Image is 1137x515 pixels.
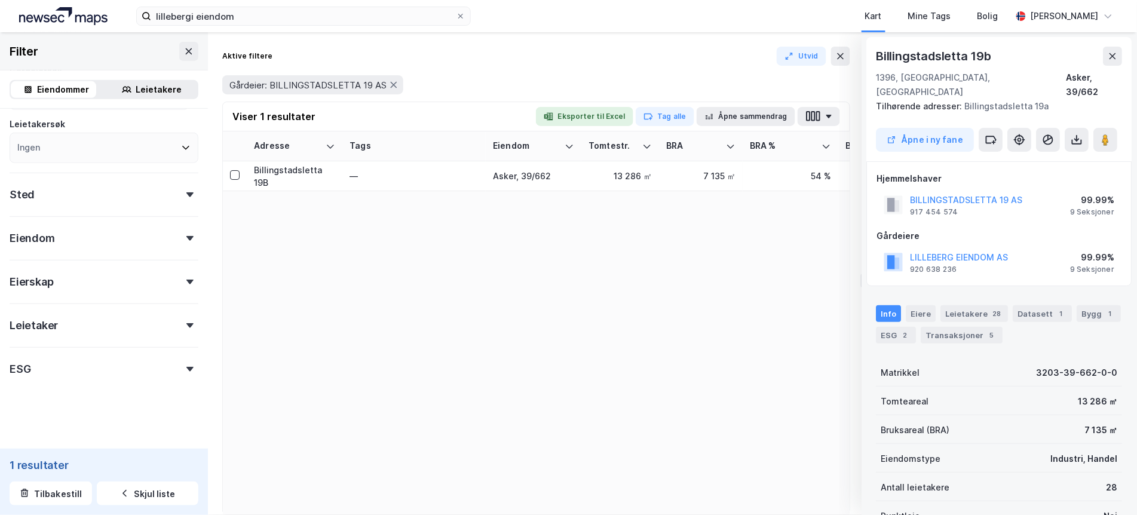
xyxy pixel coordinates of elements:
div: 1 [1056,308,1068,320]
div: 5 [986,329,998,341]
div: 99.99% [1071,250,1115,265]
div: ESG [876,327,917,344]
div: Eiendom [10,231,55,246]
div: 1 [1105,308,1117,320]
div: Tomteareal [881,394,929,409]
div: Ingen [17,140,40,155]
iframe: Chat Widget [1077,458,1137,515]
div: 1 resultater [10,458,198,472]
button: Tilbakestill [10,482,92,505]
div: 13 286 ㎡ [1078,394,1118,409]
div: Info [876,305,902,322]
div: 13 286 ㎡ [589,170,652,182]
div: Leietaker [10,318,58,333]
div: Mine Tags [908,9,951,23]
div: Asker, 39/662 [493,170,574,182]
div: Asker, 39/662 [1066,70,1123,99]
div: Datasett [1013,305,1072,322]
div: 7 135 ㎡ [1085,423,1118,437]
div: Tomtestr. [589,140,638,152]
div: Billingstadsletta 19B [254,164,335,189]
div: Leietakere [136,82,182,97]
div: [PERSON_NAME] [1031,9,1099,23]
button: Utvid [777,47,827,66]
div: ESG [10,362,30,376]
div: BRA [666,140,721,152]
button: Tag alle [636,107,694,126]
button: Skjul liste [97,482,198,505]
div: BYA [845,140,900,152]
div: Bygg [1077,305,1121,322]
div: Industri, Handel [1051,452,1118,466]
div: Billingstadsletta 19b [876,47,994,66]
input: Søk på adresse, matrikkel, gårdeiere, leietakere eller personer [151,7,456,25]
div: Kart [865,9,882,23]
div: Leietakere [941,305,1009,322]
div: Eiere [906,305,936,322]
div: 917 454 574 [911,207,958,217]
div: Eiendom [493,140,560,152]
div: 9 Seksjoner [1071,265,1115,274]
div: Hjemmelshaver [877,171,1122,186]
div: 54 % [750,170,831,182]
div: Eierskap [10,275,53,289]
div: Sted [10,188,35,202]
div: Matrikkel [881,366,920,380]
div: 2 [900,329,912,341]
div: Gårdeiere [877,229,1122,243]
div: 7 135 ㎡ [666,170,735,182]
div: Adresse [254,140,321,152]
div: Filter [10,42,38,61]
div: Viser 1 resultater [232,109,315,124]
button: Åpne i ny fane [876,128,974,152]
div: Aktive filtere [222,51,273,61]
div: 28 [991,308,1004,320]
div: BRA % [750,140,817,152]
div: 3203-39-662-0-0 [1037,366,1118,380]
div: Antall leietakere [881,480,950,495]
div: Leietakersøk [10,117,65,131]
div: 9 Seksjoner [1071,207,1115,217]
div: Eiendomstype [881,452,941,466]
div: Tags [350,140,479,152]
div: 99.99% [1071,193,1115,207]
div: Eiendommer [38,82,90,97]
button: Eksporter til Excel [536,107,633,126]
div: 44 ㎡ [845,170,915,182]
span: Tilhørende adresser: [876,101,965,111]
span: Gårdeier: BILLINGSTADSLETTA 19 AS [229,79,387,91]
div: Bolig [977,9,998,23]
div: Bruksareal (BRA) [881,423,950,437]
div: 1396, [GEOGRAPHIC_DATA], [GEOGRAPHIC_DATA] [876,70,1066,99]
button: Åpne sammendrag [697,107,796,126]
div: 920 638 236 [911,265,957,274]
div: Billingstadsletta 19a [876,99,1113,114]
img: logo.a4113a55bc3d86da70a041830d287a7e.svg [19,7,108,25]
div: Kontrollprogram for chat [1077,458,1137,515]
div: Transaksjoner [921,327,1003,344]
div: — [350,167,479,186]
